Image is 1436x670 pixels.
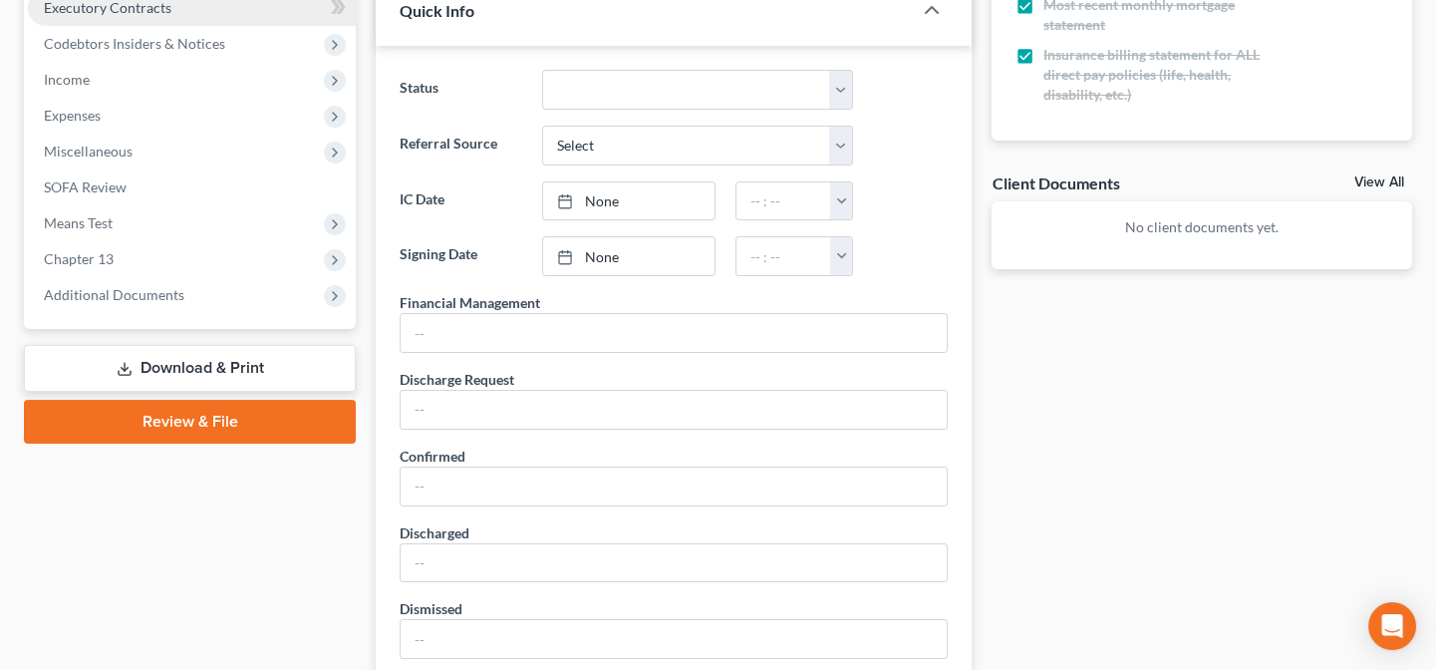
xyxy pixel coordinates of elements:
[401,314,947,352] input: --
[400,369,514,390] div: Discharge Request
[44,107,101,124] span: Expenses
[401,620,947,658] input: --
[400,446,465,467] div: Confirmed
[44,178,127,195] span: SOFA Review
[28,169,356,205] a: SOFA Review
[390,181,532,221] label: IC Date
[44,250,114,267] span: Chapter 13
[44,214,113,231] span: Means Test
[543,182,715,220] a: None
[400,522,469,543] div: Discharged
[44,143,133,160] span: Miscellaneous
[44,71,90,88] span: Income
[992,172,1119,193] div: Client Documents
[736,182,831,220] input: -- : --
[543,237,715,275] a: None
[401,391,947,429] input: --
[44,35,225,52] span: Codebtors Insiders & Notices
[1043,45,1290,105] span: Insurance billing statement for ALL direct pay policies (life, health, disability, etc.)
[400,292,540,313] div: Financial Management
[1354,175,1404,189] a: View All
[390,236,532,276] label: Signing Date
[390,70,532,110] label: Status
[1368,602,1416,650] div: Open Intercom Messenger
[401,468,947,505] input: --
[24,345,356,392] a: Download & Print
[400,1,474,20] span: Quick Info
[400,598,462,619] div: Dismissed
[44,286,184,303] span: Additional Documents
[736,237,831,275] input: -- : --
[24,400,356,444] a: Review & File
[401,544,947,582] input: --
[390,126,532,166] label: Referral Source
[1007,217,1396,237] p: No client documents yet.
